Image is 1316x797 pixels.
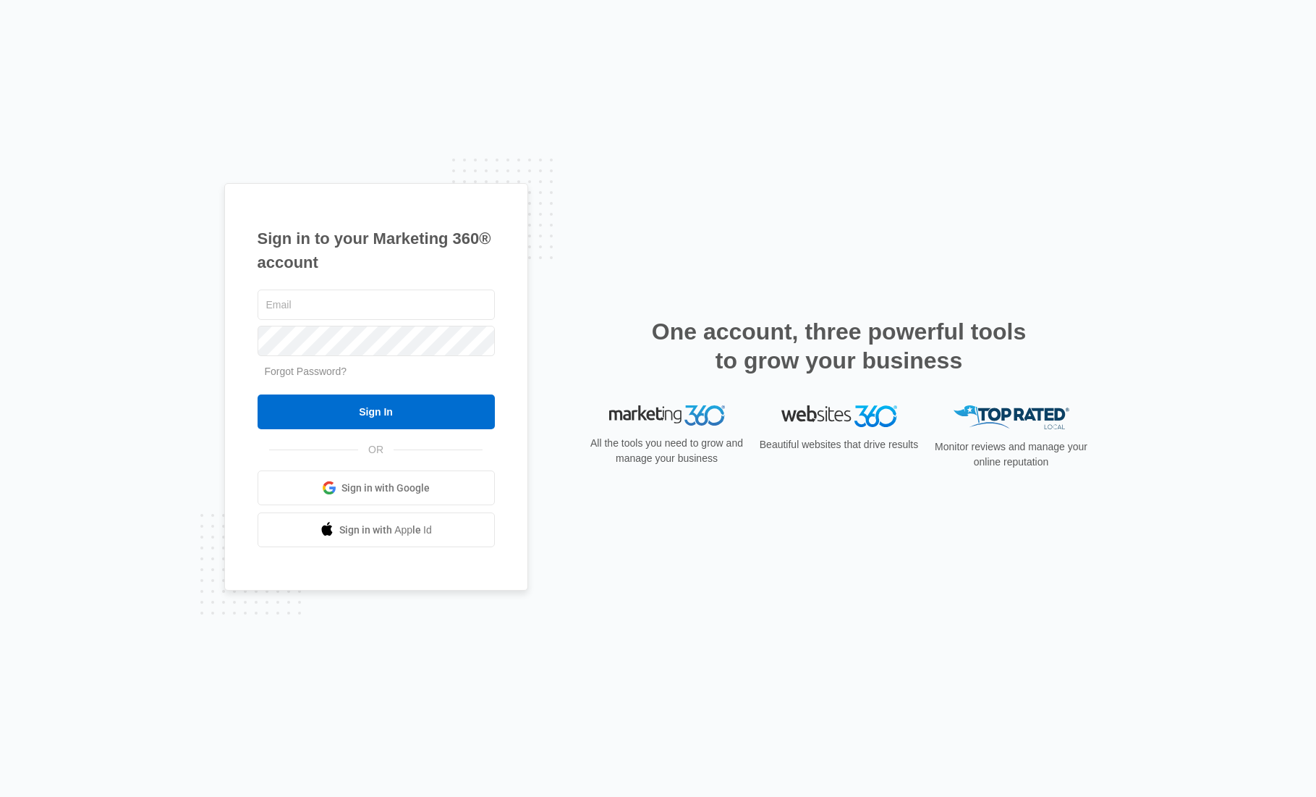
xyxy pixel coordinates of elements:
img: Websites 360 [781,405,897,426]
span: Sign in with Apple Id [339,523,432,538]
input: Sign In [258,395,495,429]
a: Forgot Password? [265,366,347,377]
a: Sign in with Apple Id [258,513,495,547]
h2: One account, three powerful tools to grow your business [648,317,1031,375]
p: Monitor reviews and manage your online reputation [930,439,1092,470]
p: Beautiful websites that drive results [758,437,920,452]
img: Marketing 360 [609,405,725,426]
img: Top Rated Local [954,405,1069,429]
input: Email [258,290,495,320]
h1: Sign in to your Marketing 360® account [258,227,495,274]
span: Sign in with Google [341,481,430,496]
span: OR [358,442,394,457]
p: All the tools you need to grow and manage your business [586,436,748,466]
a: Sign in with Google [258,471,495,505]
